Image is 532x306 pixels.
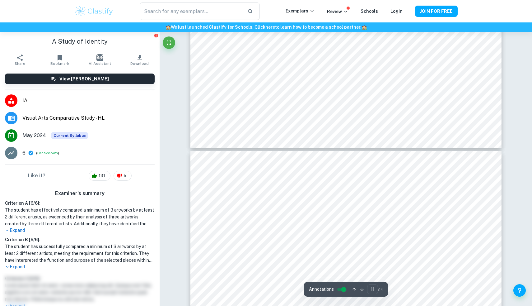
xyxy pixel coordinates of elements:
[166,25,171,30] span: 🏫
[22,149,26,157] p: 6
[130,61,149,66] span: Download
[89,171,110,181] div: 131
[120,51,160,69] button: Download
[5,236,155,243] h6: Criterion B [ 6 / 6 ]:
[80,51,120,69] button: AI Assistant
[51,132,88,139] div: This exemplar is based on the current syllabus. Feel free to refer to it for inspiration/ideas wh...
[286,7,315,14] p: Exemplars
[15,61,25,66] span: Share
[361,9,378,14] a: Schools
[114,171,132,181] div: 5
[22,114,155,122] span: Visual Arts Comparative Study - HL
[154,33,158,38] button: Report issue
[96,54,103,61] img: AI Assistant
[37,150,58,156] button: Breakdown
[22,132,46,139] span: May 2024
[327,8,348,15] p: Review
[378,287,383,292] span: / 14
[59,75,109,82] h6: View [PERSON_NAME]
[1,24,531,31] h6: We just launched Clastify for Schools. Click to learn how to become a school partner.
[5,264,155,270] p: Expand
[36,150,59,156] span: ( )
[265,25,275,30] a: here
[50,61,69,66] span: Bookmark
[51,132,88,139] span: Current Syllabus
[5,37,155,46] h1: A Study of Identity
[89,61,111,66] span: AI Assistant
[415,6,458,17] button: JOIN FOR FREE
[5,243,155,264] h1: The student has successfully compared a minimum of 3 artworks by at least 2 different artists, me...
[2,190,157,197] h6: Examiner's summary
[390,9,403,14] a: Login
[28,172,45,179] h6: Like it?
[95,173,109,179] span: 131
[5,74,155,84] button: View [PERSON_NAME]
[74,5,114,17] img: Clastify logo
[5,227,155,234] p: Expand
[513,284,526,297] button: Help and Feedback
[5,200,155,207] h6: Criterion A [ 6 / 6 ]:
[22,97,155,104] span: IA
[120,173,130,179] span: 5
[362,25,367,30] span: 🏫
[309,286,334,293] span: Annotations
[40,51,80,69] button: Bookmark
[140,2,242,20] input: Search for any exemplars...
[5,207,155,227] h1: The student has effectively compared a minimum of 3 artworks by at least 2 different artists, as ...
[163,36,175,49] button: Fullscreen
